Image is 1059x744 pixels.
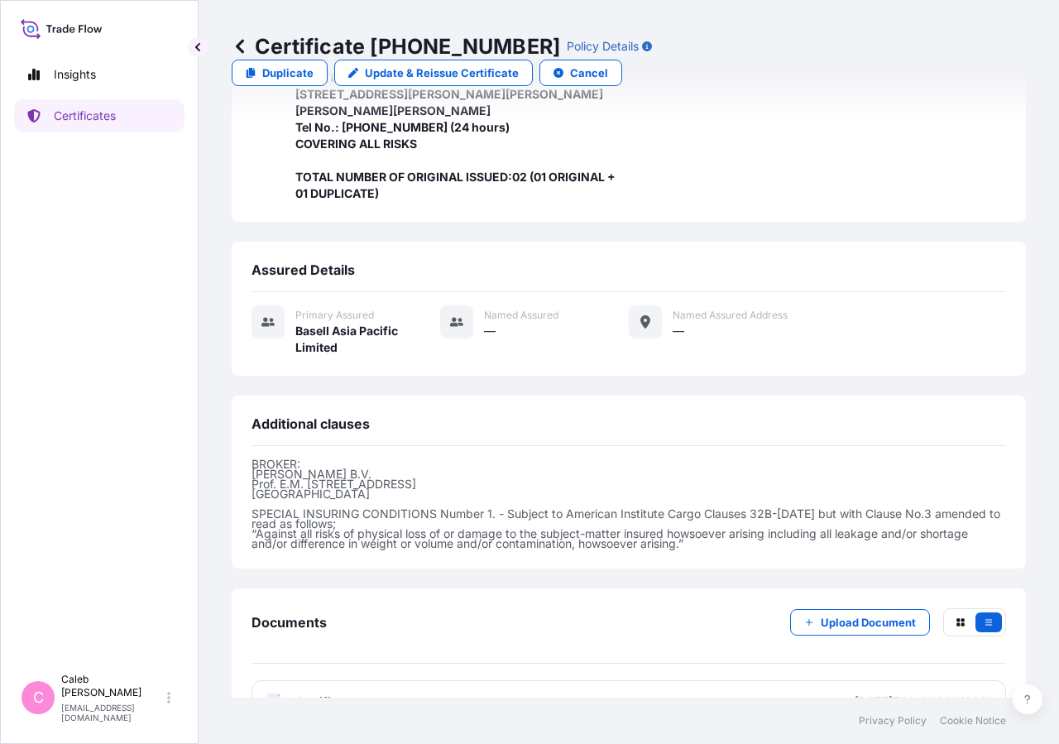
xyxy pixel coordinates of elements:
[61,703,164,722] p: [EMAIL_ADDRESS][DOMAIN_NAME]
[365,65,519,81] p: Update & Reissue Certificate
[570,65,608,81] p: Cancel
[232,33,560,60] p: Certificate [PHONE_NUMBER]
[940,714,1006,727] a: Cookie Notice
[673,309,788,322] span: Named Assured Address
[33,689,44,706] span: C
[539,60,622,86] button: Cancel
[54,108,116,124] p: Certificates
[295,309,374,322] span: Primary assured
[859,714,927,727] a: Privacy Policy
[54,66,96,83] p: Insights
[821,614,916,631] p: Upload Document
[14,99,184,132] a: Certificates
[484,323,496,339] span: —
[14,58,184,91] a: Insights
[252,614,327,631] span: Documents
[262,65,314,81] p: Duplicate
[252,262,355,278] span: Assured Details
[252,680,1006,723] a: PDFCertificate[DATE]T06:40:31.012031
[484,309,558,322] span: Named Assured
[252,459,1006,549] p: BROKER: [PERSON_NAME] B.V. Prof. E.M. [STREET_ADDRESS] [GEOGRAPHIC_DATA] SPECIAL INSURING CONDITI...
[334,60,533,86] a: Update & Reissue Certificate
[790,609,930,636] button: Upload Document
[252,415,370,432] span: Additional clauses
[295,694,355,710] span: Certificate
[295,323,440,356] span: Basell Asia Pacific Limited
[673,323,684,339] span: —
[232,60,328,86] a: Duplicate
[855,694,992,710] div: [DATE]T06:40:31.012031
[61,673,164,699] p: Caleb [PERSON_NAME]
[567,38,639,55] p: Policy Details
